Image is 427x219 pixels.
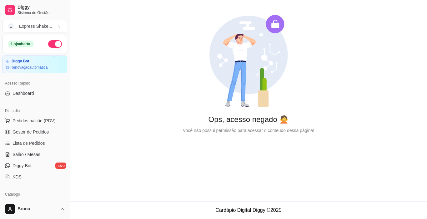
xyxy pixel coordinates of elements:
a: Diggy Botnovo [3,161,67,171]
span: Sistema de Gestão [18,10,65,15]
button: Select a team [3,20,67,32]
a: DiggySistema de Gestão [3,2,67,17]
span: E [8,23,14,29]
div: Express Shake ... [19,23,52,29]
div: Você não possui permissão para acessar o conteudo dessa página! [80,127,417,134]
span: Lista de Pedidos [13,140,45,146]
a: Dashboard [3,88,67,98]
a: Lista de Pedidos [3,138,67,148]
footer: Cardápio Digital Diggy © 2025 [70,201,427,219]
div: Catálogo [3,189,67,199]
article: Renovação automática [10,65,48,70]
span: Bruna [18,206,57,212]
div: Acesso Rápido [3,78,67,88]
span: KDS [13,174,22,180]
button: Pedidos balcão (PDV) [3,116,67,126]
div: Loja aberta [8,41,34,47]
div: Ops, acesso negado 🙅 [80,114,417,124]
span: Pedidos balcão (PDV) [13,118,56,124]
a: Salão / Mesas [3,149,67,159]
span: Salão / Mesas [13,151,40,158]
span: Gestor de Pedidos [13,129,49,135]
span: Dashboard [13,90,34,96]
span: Diggy [18,5,65,10]
button: Alterar Status [48,40,62,48]
div: Dia a dia [3,106,67,116]
a: Gestor de Pedidos [3,127,67,137]
a: KDS [3,172,67,182]
button: Bruna [3,202,67,217]
span: Diggy Bot [13,163,32,169]
a: Diggy BotRenovaçãoautomática [3,56,67,73]
article: Diggy Bot [12,59,29,64]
